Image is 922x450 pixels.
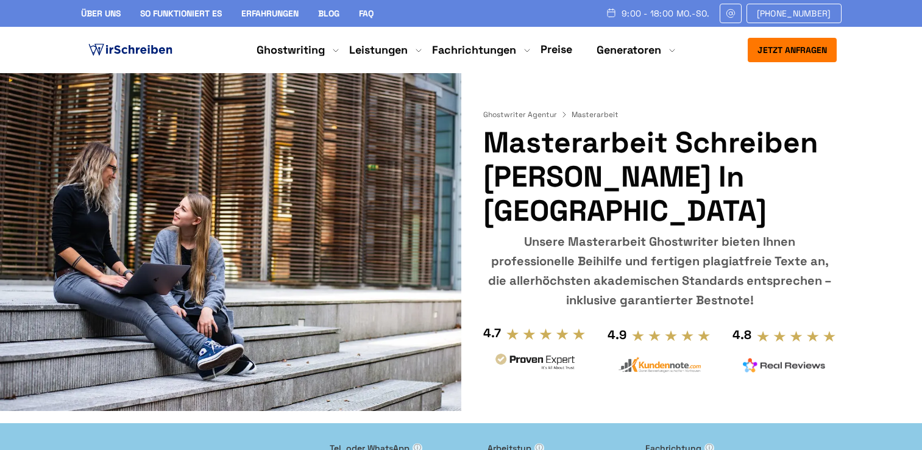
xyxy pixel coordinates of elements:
span: 9:00 - 18:00 Mo.-So. [622,9,710,18]
img: kundennote [618,357,701,373]
img: stars [506,327,586,341]
div: 4.7 [483,323,501,343]
a: [PHONE_NUMBER] [746,4,842,23]
img: realreviews [743,358,826,373]
a: Generatoren [597,43,661,57]
img: Schedule [606,8,617,18]
img: logo ghostwriter-österreich [86,41,175,59]
span: [PHONE_NUMBER] [757,9,831,18]
img: stars [631,329,711,343]
a: FAQ [359,8,374,19]
a: Blog [318,8,339,19]
a: So funktioniert es [140,8,222,19]
a: Ghostwriting [257,43,325,57]
div: Unsere Masterarbeit Ghostwriter bieten Ihnen professionelle Beihilfe und fertigen plagiatfreie Te... [483,232,836,310]
span: Masterarbeit [572,110,619,120]
img: Email [725,9,736,18]
a: Fachrichtungen [432,43,516,57]
a: Preise [541,42,572,56]
img: provenexpert [494,352,576,374]
a: Erfahrungen [241,8,299,19]
img: stars [756,330,836,343]
button: Jetzt anfragen [748,38,837,62]
a: Leistungen [349,43,408,57]
div: 4.8 [732,325,751,345]
div: 4.9 [608,325,626,345]
h1: Masterarbeit Schreiben [PERSON_NAME] in [GEOGRAPHIC_DATA] [483,126,836,228]
a: Ghostwriter Agentur [483,110,569,120]
a: Über uns [81,8,121,19]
